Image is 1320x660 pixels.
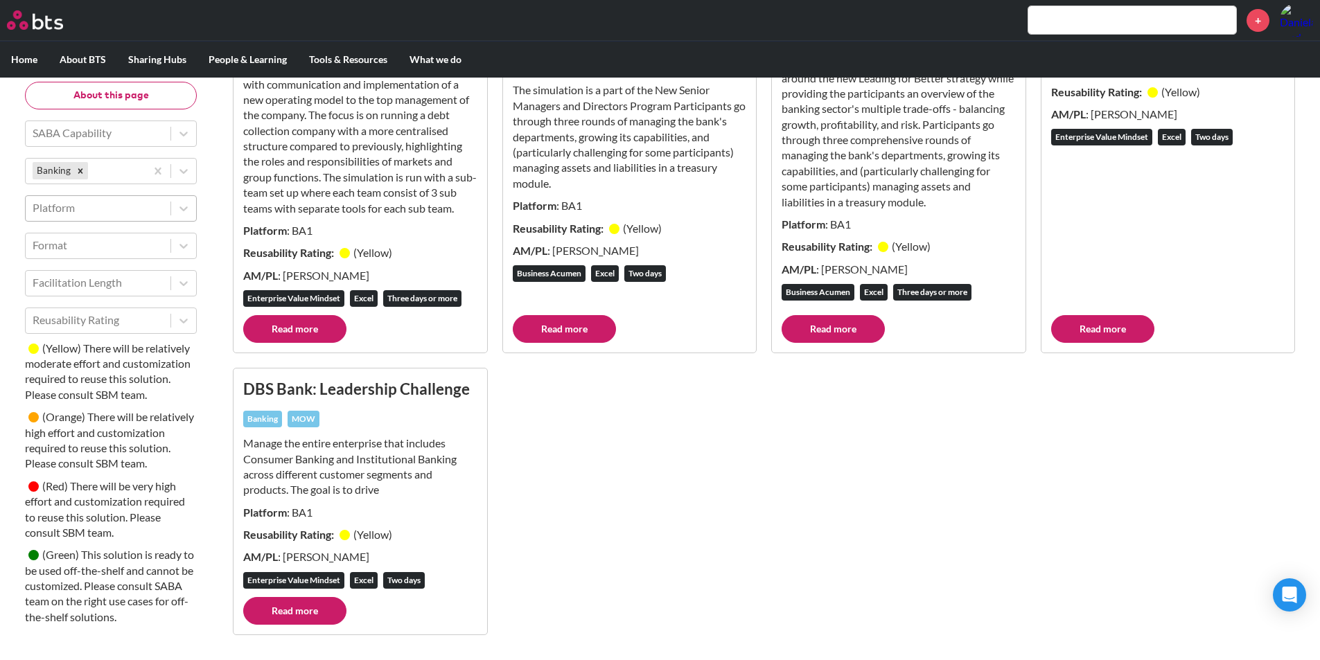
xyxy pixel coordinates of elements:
[243,597,346,625] a: Read more
[42,479,68,492] small: ( Red )
[243,505,477,520] p: : BA1
[353,246,392,259] small: ( Yellow )
[25,341,191,401] small: There will be relatively moderate effort and customization required to reuse this solution. Pleas...
[513,243,747,258] p: : [PERSON_NAME]
[243,572,344,589] div: Enterprise Value Mindset
[243,246,336,259] strong: Reusability Rating:
[243,550,278,563] strong: AM/PL
[243,506,287,519] strong: Platform
[1273,578,1306,612] div: Open Intercom Messenger
[513,265,586,282] div: Business Acumen
[7,10,89,30] a: Go home
[860,284,888,301] div: Excel
[383,290,461,307] div: Three days or more
[243,378,477,400] h3: DBS Bank: Leadership Challenge
[513,315,616,343] a: Read more
[623,222,662,235] small: ( Yellow )
[243,290,344,307] div: Enterprise Value Mindset
[33,163,73,180] div: Banking
[1051,107,1086,121] strong: AM/PL
[624,265,666,282] div: Two days
[243,436,477,498] p: Manage the entire enterprise that includes Consumer Banking and Institutional Banking across diff...
[25,479,185,539] small: There will be very high effort and customization required to reuse this solution. Please consult ...
[49,42,117,78] label: About BTS
[197,42,298,78] label: People & Learning
[288,411,319,427] div: MOW
[782,262,816,276] strong: AM/PL
[513,82,747,191] p: The simulation is a part of the New Senior Managers and Directors Program Participants go through...
[1051,129,1152,145] div: Enterprise Value Mindset
[350,572,378,589] div: Excel
[1161,85,1200,98] small: ( Yellow )
[298,42,398,78] label: Tools & Resources
[513,222,606,235] strong: Reusability Rating:
[42,548,79,562] small: ( Green )
[243,223,477,238] p: : BA1
[25,548,194,624] small: This solution is ready to be used off-the-shelf and cannot be customized. Please consult SABA tea...
[591,265,619,282] div: Excel
[42,341,81,355] small: ( Yellow )
[782,262,1016,277] p: : [PERSON_NAME]
[1051,85,1144,98] strong: Reusability Rating:
[243,269,278,282] strong: AM/PL
[782,39,1016,210] p: The simulation aligns the senior managers of ABN AMRO, the third largest Dutch bank, around the n...
[892,240,931,253] small: ( Yellow )
[782,217,825,231] strong: Platform
[1158,129,1186,145] div: Excel
[513,199,556,212] strong: Platform
[73,163,88,180] div: Remove Banking
[1051,107,1285,122] p: : [PERSON_NAME]
[1280,3,1313,37] a: Profile
[782,315,885,343] a: Read more
[243,268,477,283] p: : [PERSON_NAME]
[243,411,282,427] div: Banking
[383,572,425,589] div: Two days
[243,61,477,216] p: The simulation was built to support the client with communication and implementation of a new ope...
[1247,9,1269,32] a: +
[513,198,747,213] p: : BA1
[1191,129,1233,145] div: Two days
[1051,315,1154,343] a: Read more
[243,224,287,237] strong: Platform
[893,284,971,301] div: Three days or more
[42,411,85,424] small: ( Orange )
[353,528,392,541] small: ( Yellow )
[350,290,378,307] div: Excel
[7,10,63,30] img: BTS Logo
[243,315,346,343] a: Read more
[25,82,197,109] button: About this page
[782,217,1016,232] p: : BA1
[25,411,194,470] small: There will be relatively high effort and customization required to reuse this solution. Please co...
[782,284,854,301] div: Business Acumen
[782,240,874,253] strong: Reusability Rating:
[243,528,336,541] strong: Reusability Rating:
[513,244,547,257] strong: AM/PL
[1280,3,1313,37] img: Daniela Trad
[398,42,473,78] label: What we do
[243,549,477,564] p: : [PERSON_NAME]
[117,42,197,78] label: Sharing Hubs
